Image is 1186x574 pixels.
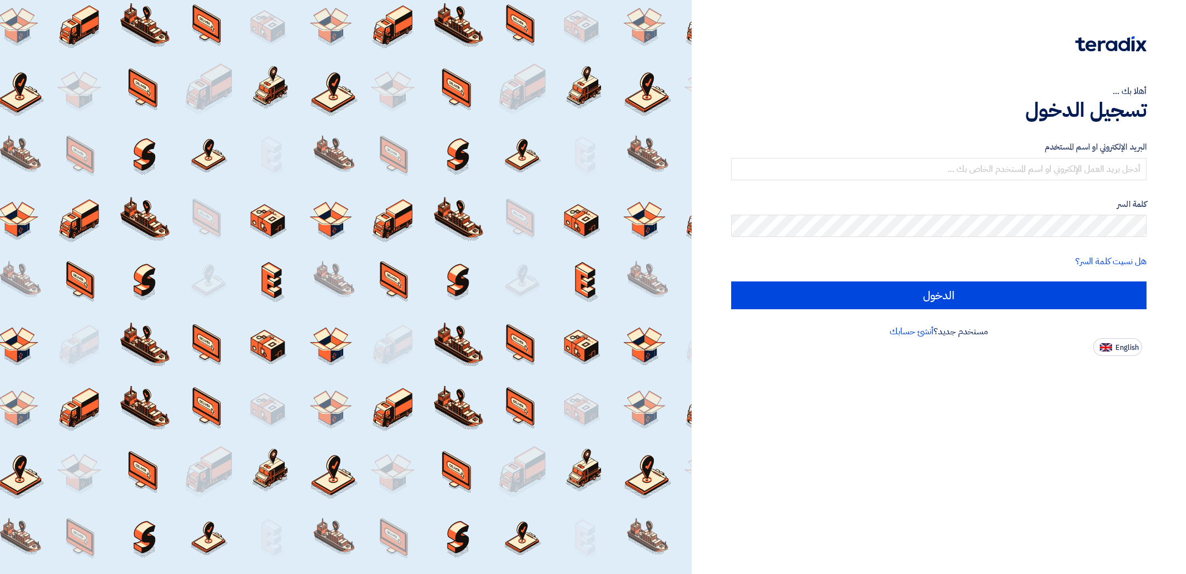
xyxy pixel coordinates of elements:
label: البريد الإلكتروني او اسم المستخدم [731,141,1147,154]
input: أدخل بريد العمل الإلكتروني او اسم المستخدم الخاص بك ... [731,158,1147,180]
h1: تسجيل الدخول [731,98,1147,122]
a: هل نسيت كلمة السر؟ [1075,255,1147,268]
a: أنشئ حسابك [890,325,934,338]
div: أهلا بك ... [731,85,1147,98]
label: كلمة السر [731,198,1147,211]
img: en-US.png [1100,343,1112,352]
button: English [1093,338,1142,356]
span: English [1115,344,1139,352]
img: Teradix logo [1075,36,1147,52]
div: مستخدم جديد؟ [731,325,1147,338]
input: الدخول [731,281,1147,309]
